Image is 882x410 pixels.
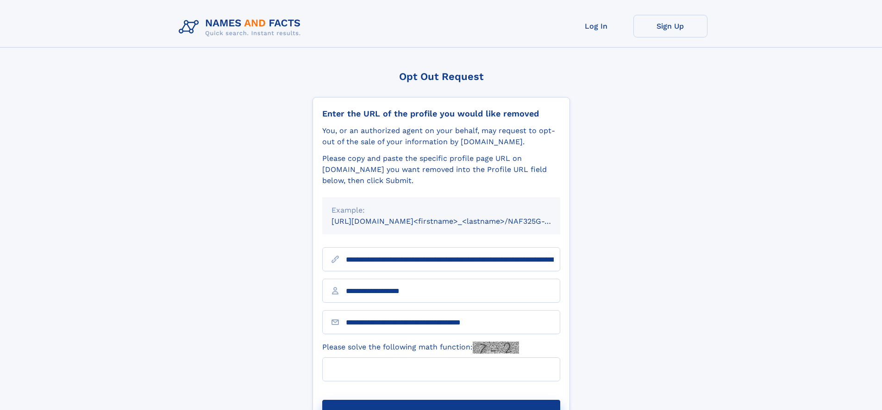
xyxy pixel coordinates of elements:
[332,205,551,216] div: Example:
[559,15,633,37] a: Log In
[175,15,308,40] img: Logo Names and Facts
[322,342,519,354] label: Please solve the following math function:
[633,15,707,37] a: Sign Up
[322,125,560,147] div: You, or an authorized agent on your behalf, may request to opt-out of the sale of your informatio...
[332,217,578,226] small: [URL][DOMAIN_NAME]<firstname>_<lastname>/NAF325G-xxxxxxxx
[313,71,570,82] div: Opt Out Request
[322,109,560,119] div: Enter the URL of the profile you would like removed
[322,153,560,186] div: Please copy and paste the specific profile page URL on [DOMAIN_NAME] you want removed into the Pr...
